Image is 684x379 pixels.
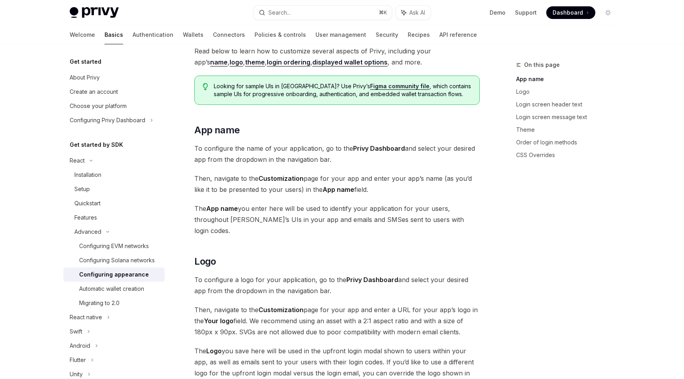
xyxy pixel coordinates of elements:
[516,136,621,149] a: Order of login methods
[346,276,398,284] strong: Privy Dashboard
[258,174,304,182] strong: Customization
[70,156,85,165] div: React
[409,9,425,17] span: Ask AI
[63,70,165,85] a: About Privy
[74,170,101,180] div: Installation
[602,6,614,19] button: Toggle dark mode
[516,123,621,136] a: Theme
[210,58,228,66] a: name
[70,313,102,322] div: React native
[79,284,144,294] div: Automatic wallet creation
[79,241,149,251] div: Configuring EVM networks
[204,317,234,325] strong: Your logo
[70,25,95,44] a: Welcome
[396,6,431,20] button: Ask AI
[63,282,165,296] a: Automatic wallet creation
[553,9,583,17] span: Dashboard
[79,270,149,279] div: Configuring appearance
[379,9,387,16] span: ⌘ K
[546,6,595,19] a: Dashboard
[70,355,86,365] div: Flutter
[63,210,165,225] a: Features
[516,149,621,161] a: CSS Overrides
[258,306,304,314] strong: Customization
[194,124,239,136] span: App name
[267,58,310,66] a: login ordering
[516,98,621,111] a: Login screen header text
[376,25,398,44] a: Security
[74,184,90,194] div: Setup
[490,9,505,17] a: Demo
[516,85,621,98] a: Logo
[370,83,429,90] a: Figma community file
[70,73,100,82] div: About Privy
[515,9,537,17] a: Support
[206,205,238,212] strong: App name
[70,101,127,111] div: Choose your platform
[323,186,354,193] strong: App name
[63,99,165,113] a: Choose your platform
[70,327,82,336] div: Swift
[74,227,101,237] div: Advanced
[70,87,118,97] div: Create an account
[268,8,291,17] div: Search...
[206,347,222,355] strong: Logo
[194,45,480,68] span: Read below to learn how to customize several aspects of Privy, including your app’s , , , , , and...
[70,57,101,66] h5: Get started
[63,182,165,196] a: Setup
[194,304,480,337] span: Then, navigate to the page for your app and enter a URL for your app’s logo in the field. We reco...
[63,168,165,182] a: Installation
[408,25,430,44] a: Recipes
[353,144,405,152] strong: Privy Dashboard
[183,25,203,44] a: Wallets
[63,253,165,267] a: Configuring Solana networks
[439,25,477,44] a: API reference
[63,85,165,99] a: Create an account
[194,255,216,268] span: Logo
[74,199,101,208] div: Quickstart
[74,213,97,222] div: Features
[253,6,392,20] button: Search...⌘K
[104,25,123,44] a: Basics
[245,58,265,66] a: theme
[70,140,123,150] h5: Get started by SDK
[70,341,90,351] div: Android
[63,196,165,210] a: Quickstart
[312,58,388,66] a: displayed wallet options
[230,58,243,66] a: logo
[524,60,560,70] span: On this page
[214,82,471,98] span: Looking for sample UIs in [GEOGRAPHIC_DATA]? Use Privy’s , which contains sample UIs for progress...
[63,239,165,253] a: Configuring EVM networks
[79,298,120,308] div: Migrating to 2.0
[194,274,480,296] span: To configure a logo for your application, go to the and select your desired app from the dropdown...
[63,296,165,310] a: Migrating to 2.0
[213,25,245,44] a: Connectors
[194,143,480,165] span: To configure the name of your application, go to the and select your desired app from the dropdow...
[194,203,480,236] span: The you enter here will be used to identify your application for your users, throughout [PERSON_N...
[79,256,155,265] div: Configuring Solana networks
[203,83,208,90] svg: Tip
[70,116,145,125] div: Configuring Privy Dashboard
[516,73,621,85] a: App name
[70,370,83,379] div: Unity
[194,173,480,195] span: Then, navigate to the page for your app and enter your app’s name (as you’d like it to be present...
[133,25,173,44] a: Authentication
[70,7,119,18] img: light logo
[255,25,306,44] a: Policies & controls
[315,25,366,44] a: User management
[63,267,165,282] a: Configuring appearance
[516,111,621,123] a: Login screen message text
